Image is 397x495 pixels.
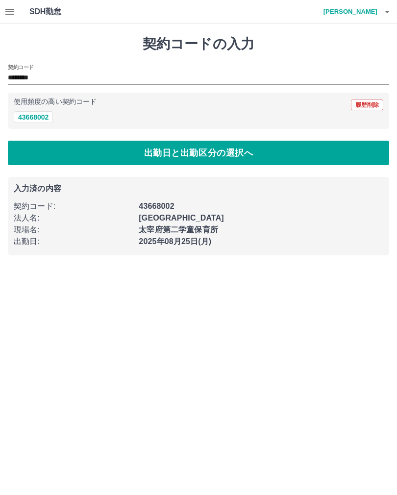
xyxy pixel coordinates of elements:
[8,141,389,165] button: 出勤日と出勤区分の選択へ
[14,99,97,105] p: 使用頻度の高い契約コード
[14,212,133,224] p: 法人名 :
[139,202,174,210] b: 43668002
[8,63,34,71] h2: 契約コード
[139,225,218,234] b: 太宰府第二学童保育所
[8,36,389,52] h1: 契約コードの入力
[14,185,383,193] p: 入力済の内容
[351,99,383,110] button: 履歴削除
[139,214,224,222] b: [GEOGRAPHIC_DATA]
[14,111,53,123] button: 43668002
[14,200,133,212] p: 契約コード :
[14,236,133,247] p: 出勤日 :
[139,237,211,246] b: 2025年08月25日(月)
[14,224,133,236] p: 現場名 :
